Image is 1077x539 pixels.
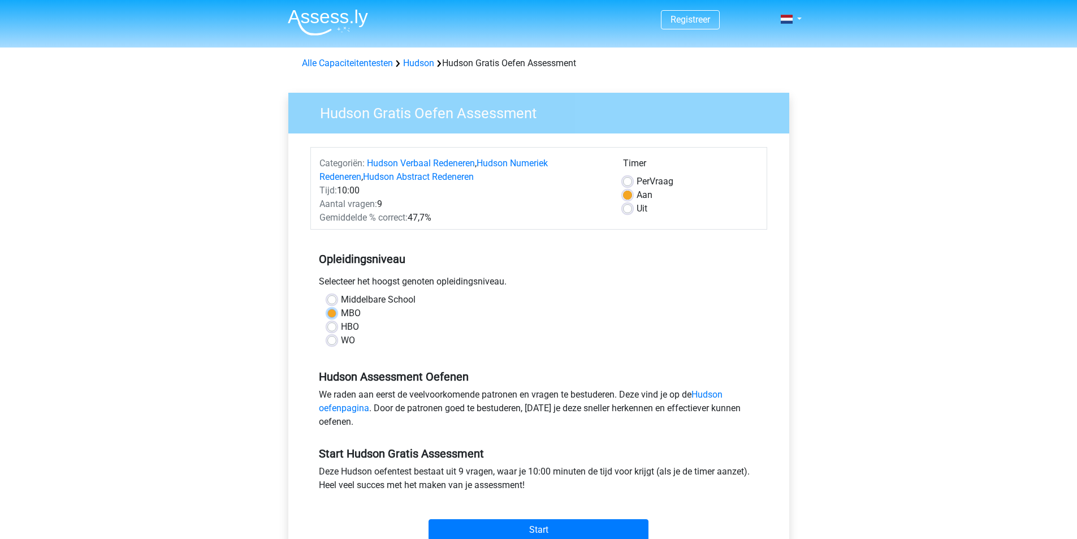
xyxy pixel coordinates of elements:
[341,320,359,334] label: HBO
[671,14,710,25] a: Registreer
[302,58,393,68] a: Alle Capaciteitentesten
[319,158,365,169] span: Categoriën:
[319,248,759,270] h5: Opleidingsniveau
[341,334,355,347] label: WO
[306,100,781,122] h3: Hudson Gratis Oefen Assessment
[319,370,759,383] h5: Hudson Assessment Oefenen
[403,58,434,68] a: Hudson
[319,158,548,182] a: Hudson Numeriek Redeneren
[319,199,377,209] span: Aantal vragen:
[310,388,767,433] div: We raden aan eerst de veelvoorkomende patronen en vragen te bestuderen. Deze vind je op de . Door...
[319,185,337,196] span: Tijd:
[311,157,615,184] div: , ,
[637,202,647,215] label: Uit
[363,171,474,182] a: Hudson Abstract Redeneren
[288,9,368,36] img: Assessly
[623,157,758,175] div: Timer
[297,57,780,70] div: Hudson Gratis Oefen Assessment
[311,211,615,225] div: 47,7%
[310,275,767,293] div: Selecteer het hoogst genoten opleidingsniveau.
[637,188,652,202] label: Aan
[319,212,408,223] span: Gemiddelde % correct:
[311,184,615,197] div: 10:00
[319,447,759,460] h5: Start Hudson Gratis Assessment
[310,465,767,497] div: Deze Hudson oefentest bestaat uit 9 vragen, waar je 10:00 minuten de tijd voor krijgt (als je de ...
[637,176,650,187] span: Per
[367,158,475,169] a: Hudson Verbaal Redeneren
[637,175,673,188] label: Vraag
[311,197,615,211] div: 9
[341,307,361,320] label: MBO
[341,293,416,307] label: Middelbare School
